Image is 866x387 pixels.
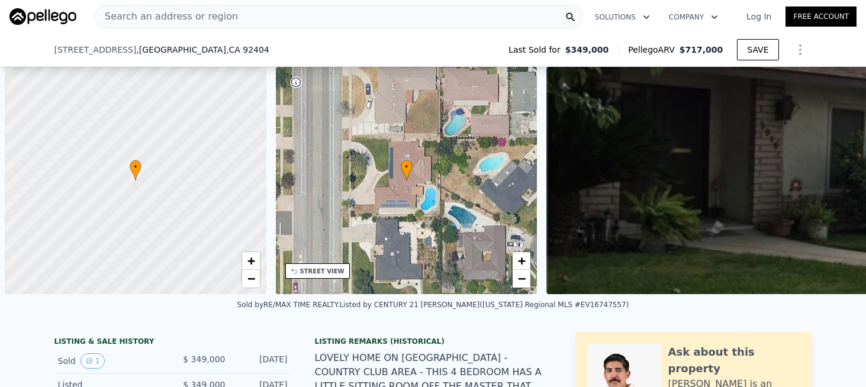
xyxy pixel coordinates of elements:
[401,162,413,172] span: •
[513,252,530,270] a: Zoom in
[242,252,260,270] a: Zoom in
[518,253,526,268] span: +
[680,45,723,54] span: $717,000
[628,44,680,56] span: Pellego ARV
[508,44,565,56] span: Last Sold for
[732,11,785,22] a: Log In
[315,337,552,346] div: Listing Remarks (Historical)
[565,44,609,56] span: $349,000
[247,253,255,268] span: +
[300,267,345,276] div: STREET VIEW
[226,45,269,54] span: , CA 92404
[339,301,629,309] div: Listed by CENTURY 21 [PERSON_NAME] ([US_STATE] Regional MLS #EV16747557)
[183,354,225,364] span: $ 349,000
[513,270,530,288] a: Zoom out
[95,9,238,24] span: Search an address or region
[130,160,141,180] div: •
[518,271,526,286] span: −
[247,271,255,286] span: −
[58,353,163,369] div: Sold
[81,353,105,369] button: View historical data
[785,7,857,27] a: Free Account
[737,39,778,60] button: SAVE
[136,44,269,56] span: , [GEOGRAPHIC_DATA]
[788,38,812,62] button: Show Options
[235,353,288,369] div: [DATE]
[659,7,727,28] button: Company
[242,270,260,288] a: Zoom out
[9,8,76,25] img: Pellego
[130,162,141,172] span: •
[54,337,291,349] div: LISTING & SALE HISTORY
[668,344,800,377] div: Ask about this property
[401,160,413,180] div: •
[585,7,659,28] button: Solutions
[54,44,137,56] span: [STREET_ADDRESS]
[237,301,340,309] div: Sold by RE/MAX TIME REALTY .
